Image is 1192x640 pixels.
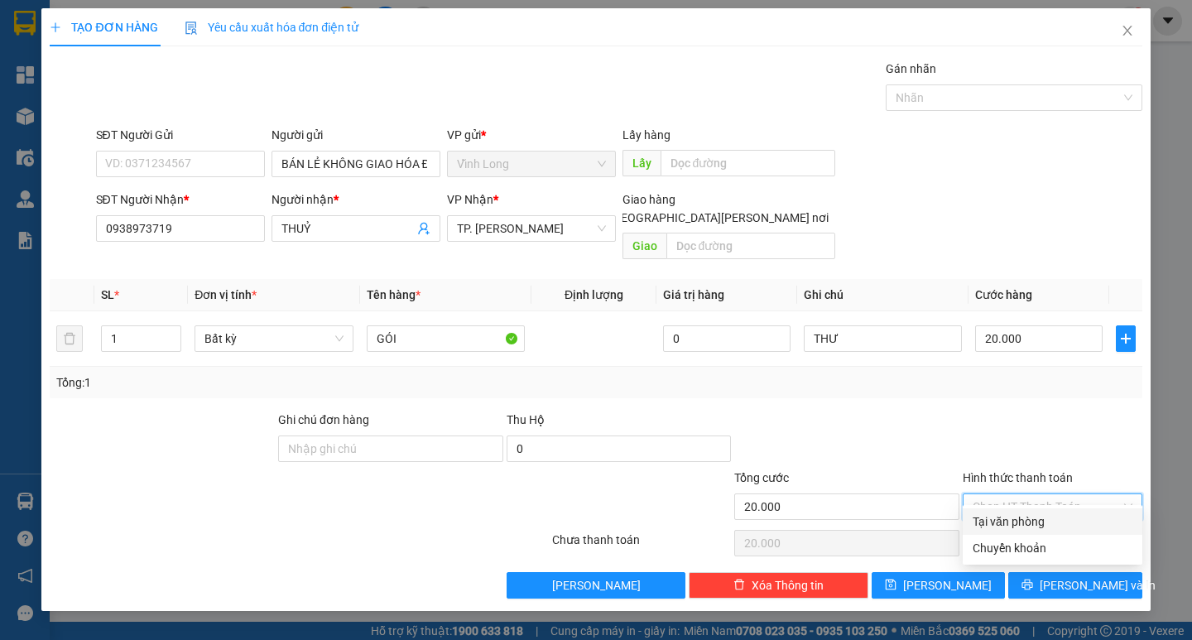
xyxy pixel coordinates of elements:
[417,222,430,235] span: user-add
[457,216,606,241] span: TP. Hồ Chí Minh
[565,288,623,301] span: Định lượng
[666,233,835,259] input: Dọc đường
[550,531,733,560] div: Chưa thanh toán
[447,126,616,144] div: VP gửi
[552,576,641,594] span: [PERSON_NAME]
[973,512,1132,531] div: Tại văn phòng
[272,190,440,209] div: Người nhận
[804,325,962,352] input: Ghi Chú
[1121,24,1134,37] span: close
[661,150,835,176] input: Dọc đường
[1117,332,1135,345] span: plus
[1008,572,1142,599] button: printer[PERSON_NAME] và In
[663,325,791,352] input: 0
[734,471,789,484] span: Tổng cước
[195,288,257,301] span: Đơn vị tính
[689,572,868,599] button: deleteXóa Thông tin
[622,150,661,176] span: Lấy
[185,22,198,35] img: icon
[367,288,421,301] span: Tên hàng
[752,576,824,594] span: Xóa Thông tin
[185,21,359,34] span: Yêu cầu xuất hóa đơn điện tử
[886,62,936,75] label: Gán nhãn
[457,152,606,176] span: Vĩnh Long
[272,126,440,144] div: Người gửi
[973,539,1132,557] div: Chuyển khoản
[278,413,369,426] label: Ghi chú đơn hàng
[622,233,666,259] span: Giao
[507,413,545,426] span: Thu Hộ
[56,325,83,352] button: delete
[50,22,61,33] span: plus
[622,193,675,206] span: Giao hàng
[733,579,745,592] span: delete
[367,325,525,352] input: VD: Bàn, Ghế
[663,288,724,301] span: Giá trị hàng
[872,572,1005,599] button: save[PERSON_NAME]
[101,288,114,301] span: SL
[507,572,686,599] button: [PERSON_NAME]
[1104,8,1151,55] button: Close
[963,471,1073,484] label: Hình thức thanh toán
[56,373,461,392] div: Tổng: 1
[278,435,503,462] input: Ghi chú đơn hàng
[1116,325,1136,352] button: plus
[797,279,968,311] th: Ghi chú
[975,288,1032,301] span: Cước hàng
[1040,576,1156,594] span: [PERSON_NAME] và In
[903,576,992,594] span: [PERSON_NAME]
[50,21,157,34] span: TẠO ĐƠN HÀNG
[96,126,265,144] div: SĐT Người Gửi
[204,326,343,351] span: Bất kỳ
[447,193,493,206] span: VP Nhận
[1021,579,1033,592] span: printer
[622,128,670,142] span: Lấy hàng
[603,209,835,227] span: [GEOGRAPHIC_DATA][PERSON_NAME] nơi
[885,579,896,592] span: save
[96,190,265,209] div: SĐT Người Nhận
